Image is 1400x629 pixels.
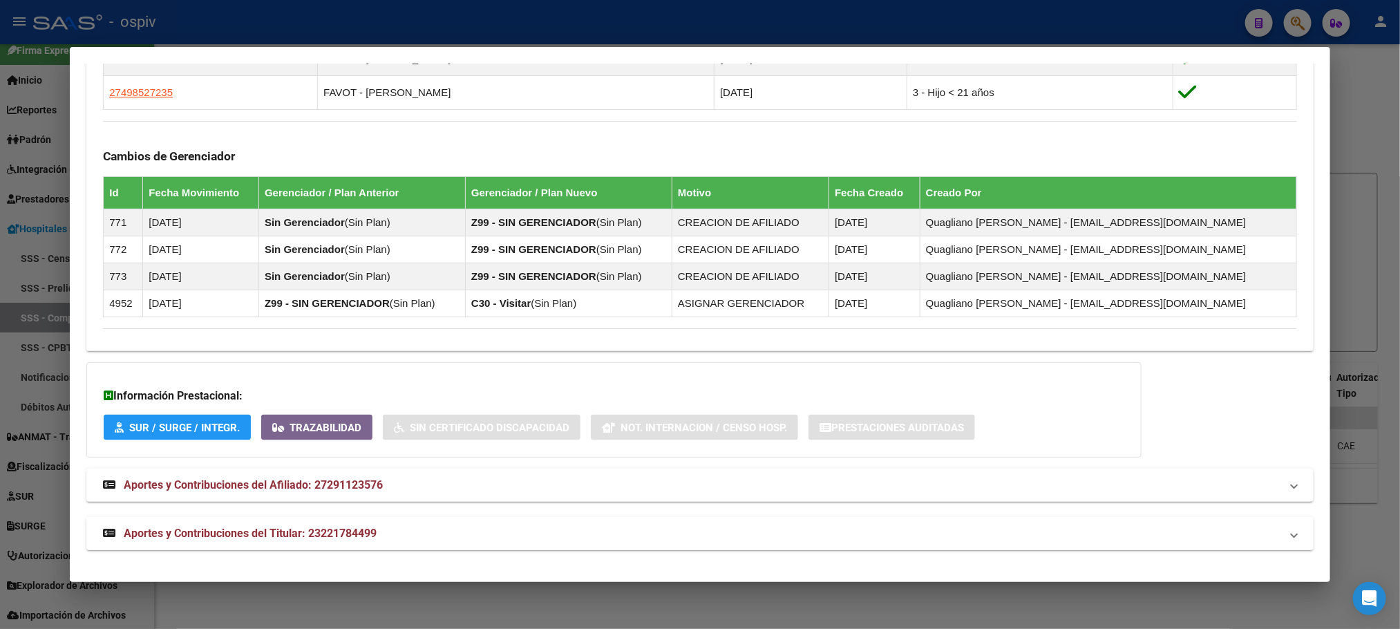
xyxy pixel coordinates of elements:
[383,415,580,440] button: Sin Certificado Discapacidad
[920,263,1296,290] td: Quagliano [PERSON_NAME] - [EMAIL_ADDRESS][DOMAIN_NAME]
[104,388,1124,404] h3: Información Prestacional:
[86,517,1313,550] mat-expansion-panel-header: Aportes y Contribuciones del Titular: 23221784499
[265,297,390,309] strong: Z99 - SIN GERENCIADOR
[466,290,672,317] td: ( )
[621,422,787,434] span: Not. Internacion / Censo Hosp.
[672,176,829,209] th: Motivo
[672,209,829,236] td: CREACION DE AFILIADO
[466,236,672,263] td: ( )
[265,216,345,228] strong: Sin Gerenciador
[259,176,466,209] th: Gerenciador / Plan Anterior
[920,176,1296,209] th: Creado Por
[143,236,259,263] td: [DATE]
[829,209,920,236] td: [DATE]
[348,216,387,228] span: Sin Plan
[600,243,638,255] span: Sin Plan
[104,263,143,290] td: 773
[600,270,638,282] span: Sin Plan
[466,176,672,209] th: Gerenciador / Plan Nuevo
[143,176,259,209] th: Fecha Movimiento
[466,209,672,236] td: ( )
[104,236,143,263] td: 772
[393,297,432,309] span: Sin Plan
[1353,582,1386,615] div: Open Intercom Messenger
[104,209,143,236] td: 771
[829,176,920,209] th: Fecha Creado
[348,243,387,255] span: Sin Plan
[920,236,1296,263] td: Quagliano [PERSON_NAME] - [EMAIL_ADDRESS][DOMAIN_NAME]
[471,216,596,228] strong: Z99 - SIN GERENCIADOR
[471,297,531,309] strong: C30 - Visitar
[318,75,715,109] td: FAVOT - [PERSON_NAME]
[466,263,672,290] td: ( )
[290,422,361,434] span: Trazabilidad
[534,297,573,309] span: Sin Plan
[410,422,569,434] span: Sin Certificado Discapacidad
[109,53,173,64] span: 23221784499
[920,290,1296,317] td: Quagliano [PERSON_NAME] - [EMAIL_ADDRESS][DOMAIN_NAME]
[129,422,240,434] span: SUR / SURGE / INTEGR.
[259,236,466,263] td: ( )
[920,209,1296,236] td: Quagliano [PERSON_NAME] - [EMAIL_ADDRESS][DOMAIN_NAME]
[591,415,798,440] button: Not. Internacion / Censo Hosp.
[124,478,383,491] span: Aportes y Contribuciones del Afiliado: 27291123576
[829,290,920,317] td: [DATE]
[265,243,345,255] strong: Sin Gerenciador
[143,290,259,317] td: [DATE]
[143,209,259,236] td: [DATE]
[829,263,920,290] td: [DATE]
[143,263,259,290] td: [DATE]
[259,263,466,290] td: ( )
[103,149,1296,164] h3: Cambios de Gerenciador
[831,422,964,434] span: Prestaciones Auditadas
[124,527,377,540] span: Aportes y Contribuciones del Titular: 23221784499
[672,263,829,290] td: CREACION DE AFILIADO
[265,270,345,282] strong: Sin Gerenciador
[715,75,907,109] td: [DATE]
[86,469,1313,502] mat-expansion-panel-header: Aportes y Contribuciones del Afiliado: 27291123576
[471,270,596,282] strong: Z99 - SIN GERENCIADOR
[672,290,829,317] td: ASIGNAR GERENCIADOR
[808,415,975,440] button: Prestaciones Auditadas
[109,86,173,98] span: 27498527235
[261,415,372,440] button: Trazabilidad
[829,236,920,263] td: [DATE]
[672,236,829,263] td: CREACION DE AFILIADO
[471,243,596,255] strong: Z99 - SIN GERENCIADOR
[907,75,1173,109] td: 3 - Hijo < 21 años
[600,216,638,228] span: Sin Plan
[104,415,251,440] button: SUR / SURGE / INTEGR.
[259,290,466,317] td: ( )
[259,209,466,236] td: ( )
[348,270,387,282] span: Sin Plan
[104,176,143,209] th: Id
[104,290,143,317] td: 4952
